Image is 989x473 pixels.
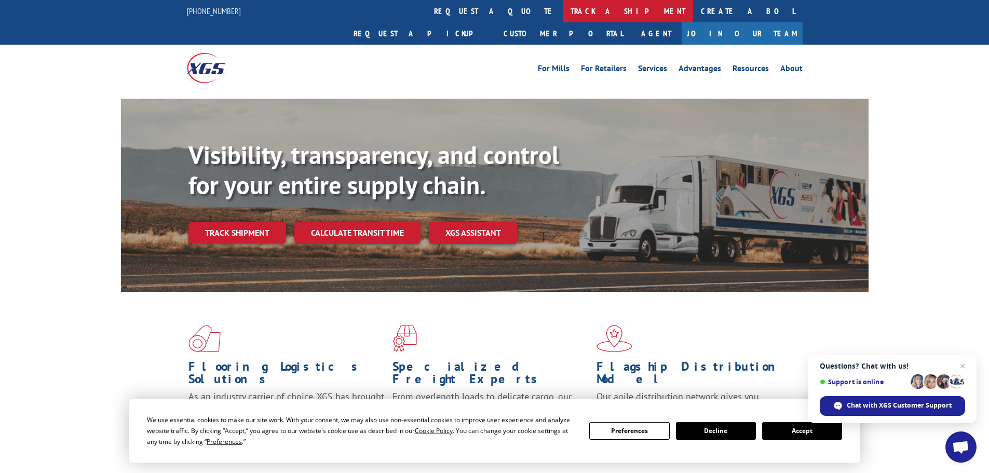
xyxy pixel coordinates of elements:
a: Calculate transit time [294,222,421,244]
div: We use essential cookies to make our site work. With your consent, we may also use non-essential ... [147,414,577,447]
span: As an industry carrier of choice, XGS has brought innovation and dedication to flooring logistics... [188,390,384,427]
div: Cookie Consent Prompt [129,399,860,463]
a: Resources [733,64,769,76]
span: Preferences [207,437,242,446]
a: Advantages [679,64,721,76]
img: xgs-icon-focused-on-flooring-red [392,325,417,352]
a: Track shipment [188,222,286,244]
button: Decline [676,422,756,440]
span: Support is online [820,378,907,386]
span: Cookie Policy [415,426,453,435]
a: Request a pickup [346,22,496,45]
img: xgs-icon-total-supply-chain-intelligence-red [188,325,221,352]
a: Customer Portal [496,22,631,45]
a: [PHONE_NUMBER] [187,6,241,16]
h1: Flagship Distribution Model [597,360,793,390]
a: XGS ASSISTANT [429,222,518,244]
b: Visibility, transparency, and control for your entire supply chain. [188,139,559,201]
a: Services [638,64,667,76]
p: From overlength loads to delicate cargo, our experienced staff knows the best way to move your fr... [392,390,589,437]
button: Accept [762,422,842,440]
h1: Specialized Freight Experts [392,360,589,390]
a: Join Our Team [682,22,803,45]
h1: Flooring Logistics Solutions [188,360,385,390]
span: Close chat [956,360,969,372]
a: Agent [631,22,682,45]
span: Questions? Chat with us! [820,362,965,370]
span: Our agile distribution network gives you nationwide inventory management on demand. [597,390,788,415]
button: Preferences [589,422,669,440]
a: For Mills [538,64,570,76]
img: xgs-icon-flagship-distribution-model-red [597,325,632,352]
a: About [780,64,803,76]
a: For Retailers [581,64,627,76]
div: Open chat [945,431,977,463]
span: Chat with XGS Customer Support [847,401,952,410]
div: Chat with XGS Customer Support [820,396,965,416]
